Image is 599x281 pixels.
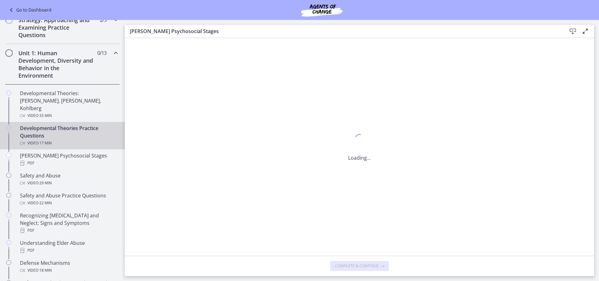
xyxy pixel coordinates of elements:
span: · 18 min [38,267,52,274]
div: Safety and Abuse [20,172,117,187]
div: Video [20,179,117,187]
span: 2 / 3 [100,16,106,24]
button: Complete & continue [330,261,389,271]
div: Safety and Abuse Practice Questions [20,192,117,207]
span: · 22 min [38,199,52,207]
span: · 29 min [38,179,52,187]
div: Video [20,139,117,147]
div: Developmental Theories: [PERSON_NAME], [PERSON_NAME], Kohlberg [20,90,117,119]
div: Video [20,199,117,207]
img: Agents of Change [284,2,359,17]
p: Loading... [348,154,371,162]
div: Defense Mechanisms [20,259,117,274]
div: Video [20,112,117,119]
span: · 35 min [38,112,52,119]
div: 1 [348,132,371,147]
div: Understanding Elder Abuse [20,239,117,254]
div: Video [20,267,117,274]
h2: Unit 1: Human Development, Diversity and Behavior in the Environment [18,49,95,79]
h2: Strategy: Approaching and Examining Practice Questions [18,16,95,39]
span: · 17 min [38,139,52,147]
div: PDF [20,227,117,234]
div: PDF [20,247,117,254]
span: Complete & continue [335,264,379,269]
h3: [PERSON_NAME] Psychosocial Stages [130,27,557,35]
a: Go to Dashboard [7,6,51,14]
div: Developmental Theories Practice Questions [20,124,117,147]
div: Recognizing [MEDICAL_DATA] and Neglect: Signs and Symptoms [20,212,117,234]
div: PDF [20,159,117,167]
span: 0 / 13 [97,49,106,57]
div: [PERSON_NAME] Psychosocial Stages [20,152,117,167]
